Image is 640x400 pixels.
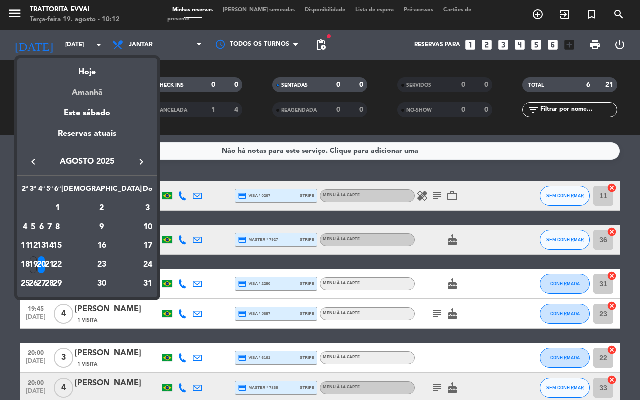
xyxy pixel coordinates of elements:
[54,219,61,236] div: 8
[22,256,29,273] div: 18
[17,58,157,79] div: Hoje
[142,218,153,237] td: 10 de agosto de 2025
[30,219,37,236] div: 5
[37,255,45,274] td: 20 de agosto de 2025
[45,218,53,237] td: 7 de agosto de 2025
[29,255,37,274] td: 19 de agosto de 2025
[38,256,45,273] div: 20
[17,79,157,99] div: Amanhã
[38,219,45,236] div: 6
[38,275,45,292] div: 27
[37,237,45,256] td: 13 de agosto de 2025
[27,156,39,168] i: keyboard_arrow_left
[45,183,53,199] th: Quinta-feira
[61,183,142,199] th: Sábado
[135,156,147,168] i: keyboard_arrow_right
[30,275,37,292] div: 26
[54,256,61,273] div: 22
[37,183,45,199] th: Quarta-feira
[65,219,138,236] div: 9
[53,237,61,256] td: 15 de agosto de 2025
[29,237,37,256] td: 12 de agosto de 2025
[46,275,53,292] div: 28
[61,199,142,218] td: 2 de agosto de 2025
[24,155,42,168] button: keyboard_arrow_left
[132,155,150,168] button: keyboard_arrow_right
[29,218,37,237] td: 5 de agosto de 2025
[53,183,61,199] th: Sexta-feira
[54,275,61,292] div: 29
[30,238,37,255] div: 12
[54,238,61,255] div: 15
[61,237,142,256] td: 16 de agosto de 2025
[53,255,61,274] td: 22 de agosto de 2025
[21,274,29,293] td: 25 de agosto de 2025
[53,199,61,218] td: 1 de agosto de 2025
[21,199,54,218] td: AGO
[45,237,53,256] td: 14 de agosto de 2025
[142,274,153,293] td: 31 de agosto de 2025
[142,255,153,274] td: 24 de agosto de 2025
[37,218,45,237] td: 6 de agosto de 2025
[61,274,142,293] td: 30 de agosto de 2025
[61,218,142,237] td: 9 de agosto de 2025
[65,275,138,292] div: 30
[29,274,37,293] td: 26 de agosto de 2025
[17,99,157,127] div: Este sábado
[17,127,157,148] div: Reservas atuais
[142,199,153,218] td: 3 de agosto de 2025
[30,256,37,273] div: 19
[21,237,29,256] td: 11 de agosto de 2025
[29,183,37,199] th: Terça-feira
[53,218,61,237] td: 8 de agosto de 2025
[65,238,138,255] div: 16
[143,219,153,236] div: 10
[21,218,29,237] td: 4 de agosto de 2025
[143,256,153,273] div: 24
[38,238,45,255] div: 13
[22,219,29,236] div: 4
[46,256,53,273] div: 21
[143,238,153,255] div: 17
[21,255,29,274] td: 18 de agosto de 2025
[143,275,153,292] div: 31
[142,237,153,256] td: 17 de agosto de 2025
[45,274,53,293] td: 28 de agosto de 2025
[37,274,45,293] td: 27 de agosto de 2025
[22,238,29,255] div: 11
[46,219,53,236] div: 7
[61,255,142,274] td: 23 de agosto de 2025
[65,200,138,217] div: 2
[42,155,132,168] span: agosto 2025
[21,183,29,199] th: Segunda-feira
[45,255,53,274] td: 21 de agosto de 2025
[65,256,138,273] div: 23
[142,183,153,199] th: Domingo
[54,200,61,217] div: 1
[22,275,29,292] div: 25
[143,200,153,217] div: 3
[46,238,53,255] div: 14
[53,274,61,293] td: 29 de agosto de 2025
